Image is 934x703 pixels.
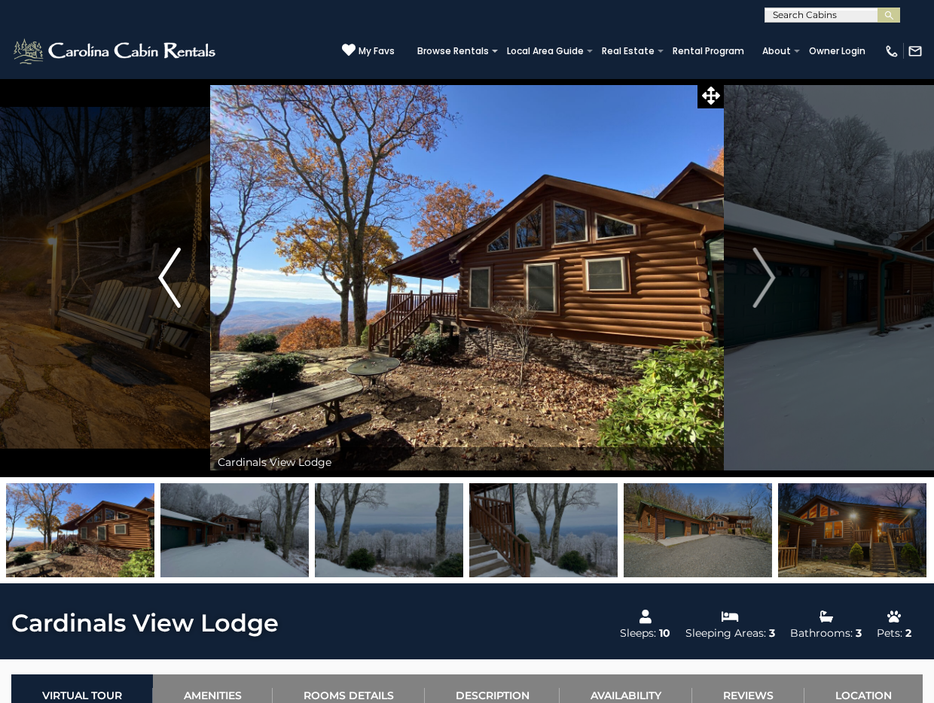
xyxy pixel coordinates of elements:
img: 168241422 [6,483,154,577]
a: About [755,41,798,62]
button: Next [724,78,805,477]
img: White-1-2.png [11,36,220,66]
img: mail-regular-white.png [908,44,923,59]
img: phone-regular-white.png [884,44,899,59]
div: Cardinals View Lodge [210,447,724,477]
img: 168241427 [160,483,309,577]
span: My Favs [359,44,395,58]
a: Rental Program [665,41,752,62]
img: 168241428 [315,483,463,577]
img: 168440683 [624,483,772,577]
a: Real Estate [594,41,662,62]
img: arrow [753,248,776,308]
a: Browse Rentals [410,41,496,62]
a: Local Area Guide [499,41,591,62]
img: 168440701 [778,483,926,577]
button: Previous [129,78,210,477]
img: 168241429 [469,483,618,577]
a: My Favs [342,43,395,59]
a: Owner Login [801,41,873,62]
img: arrow [158,248,181,308]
